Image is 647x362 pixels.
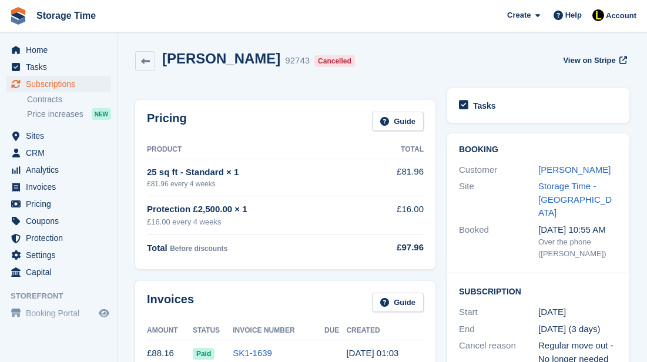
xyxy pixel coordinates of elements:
[6,128,111,144] a: menu
[592,9,604,21] img: Laaibah Sarwar
[314,55,355,67] div: Cancelled
[147,112,187,131] h2: Pricing
[6,230,111,246] a: menu
[346,321,424,340] th: Created
[365,140,424,159] th: Total
[6,145,111,161] a: menu
[459,163,538,177] div: Customer
[459,180,538,220] div: Site
[563,55,615,66] span: View on Stripe
[162,51,280,66] h2: [PERSON_NAME]
[6,42,111,58] a: menu
[6,247,111,263] a: menu
[6,179,111,195] a: menu
[538,223,618,237] div: [DATE] 10:55 AM
[459,306,538,319] div: Start
[324,321,346,340] th: Due
[32,6,100,25] a: Storage Time
[346,348,398,358] time: 2025-08-22 00:03:12 UTC
[92,108,111,120] div: NEW
[26,213,96,229] span: Coupons
[9,7,27,25] img: stora-icon-8386f47178a22dfd0bd8f6a31ec36ba5ce8667c1dd55bd0f319d3a0aa187defe.svg
[538,181,612,217] a: Storage Time - [GEOGRAPHIC_DATA]
[97,306,111,320] a: Preview store
[26,264,96,280] span: Capital
[459,323,538,336] div: End
[147,321,193,340] th: Amount
[233,348,272,358] a: SK1-1639
[26,179,96,195] span: Invoices
[11,290,117,302] span: Storefront
[27,94,111,105] a: Contracts
[26,42,96,58] span: Home
[538,306,566,319] time: 2025-06-27 00:00:00 UTC
[6,76,111,92] a: menu
[538,236,618,259] div: Over the phone ([PERSON_NAME])
[170,244,227,253] span: Before discounts
[147,216,365,228] div: £16.00 every 4 weeks
[147,166,365,179] div: 25 sq ft - Standard × 1
[26,305,96,321] span: Booking Portal
[459,285,618,297] h2: Subscription
[285,54,310,68] div: 92743
[6,162,111,178] a: menu
[459,145,618,155] h2: Booking
[27,109,83,120] span: Price increases
[147,140,365,159] th: Product
[365,241,424,254] div: £97.96
[6,213,111,229] a: menu
[558,51,629,70] a: View on Stripe
[26,247,96,263] span: Settings
[27,108,111,120] a: Price increases NEW
[147,179,365,189] div: £81.96 every 4 weeks
[473,100,496,111] h2: Tasks
[26,196,96,212] span: Pricing
[507,9,531,21] span: Create
[193,321,233,340] th: Status
[26,128,96,144] span: Sites
[538,165,611,175] a: [PERSON_NAME]
[459,223,538,260] div: Booked
[372,112,424,131] a: Guide
[372,293,424,312] a: Guide
[365,196,424,234] td: £16.00
[193,348,214,360] span: Paid
[147,203,365,216] div: Protection £2,500.00 × 1
[233,321,324,340] th: Invoice Number
[147,293,194,312] h2: Invoices
[26,59,96,75] span: Tasks
[26,145,96,161] span: CRM
[26,162,96,178] span: Analytics
[6,305,111,321] a: menu
[26,76,96,92] span: Subscriptions
[147,243,167,253] span: Total
[6,59,111,75] a: menu
[565,9,582,21] span: Help
[6,196,111,212] a: menu
[606,10,636,22] span: Account
[538,324,601,334] span: [DATE] (3 days)
[6,264,111,280] a: menu
[365,159,424,196] td: £81.96
[26,230,96,246] span: Protection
